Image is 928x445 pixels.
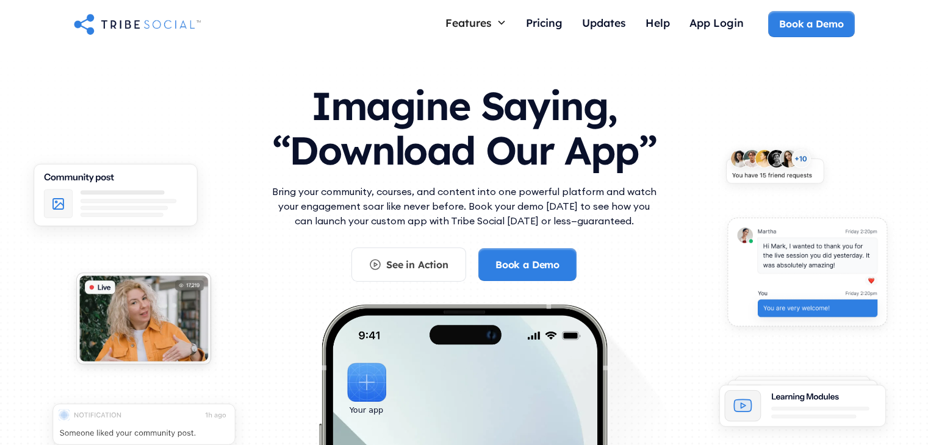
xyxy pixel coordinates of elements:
[269,184,660,228] p: Bring your community, courses, and content into one powerful platform and watch your engagement s...
[646,16,670,29] div: Help
[714,208,900,343] img: An illustration of chat
[768,11,854,37] a: Book a Demo
[386,258,448,271] div: See in Action
[705,368,900,444] img: An illustration of Learning Modules
[636,11,680,37] a: Help
[18,153,213,246] img: An illustration of Community Feed
[680,11,754,37] a: App Login
[351,247,466,282] a: See in Action
[516,11,572,37] a: Pricing
[478,248,577,281] a: Book a Demo
[74,12,201,36] a: home
[714,141,835,198] img: An illustration of New friends requests
[526,16,563,29] div: Pricing
[689,16,744,29] div: App Login
[445,16,492,29] div: Features
[269,71,660,179] h1: Imagine Saying, “Download Our App”
[436,11,516,34] div: Features
[582,16,626,29] div: Updates
[572,11,636,37] a: Updates
[350,404,383,417] div: Your app
[65,264,223,379] img: An illustration of Live video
